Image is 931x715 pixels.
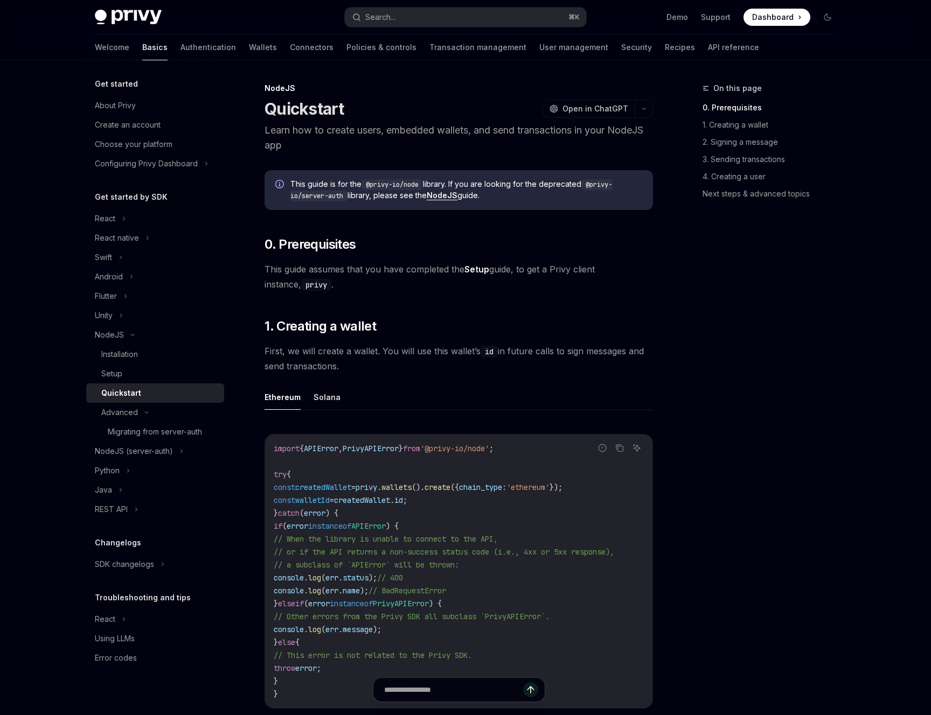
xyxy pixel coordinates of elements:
[95,328,124,341] div: NodeJS
[338,444,343,453] span: ,
[290,179,612,201] code: @privy-io/server-auth
[95,290,117,303] div: Flutter
[346,34,416,60] a: Policies & controls
[713,82,762,95] span: On this page
[703,134,845,151] a: 2. Signing a message
[265,318,376,335] span: 1. Creating a wallet
[95,212,115,225] div: React
[568,13,580,22] span: ⌘ K
[744,9,810,26] a: Dashboard
[325,586,338,595] span: err
[86,648,224,668] a: Error codes
[265,83,653,94] div: NodeJS
[308,573,321,583] span: log
[95,536,141,549] h5: Changelogs
[95,632,135,645] div: Using LLMs
[703,168,845,185] a: 4. Creating a user
[703,151,845,168] a: 3. Sending transactions
[338,573,343,583] span: .
[304,444,338,453] span: APIError
[95,118,161,131] div: Create an account
[95,483,112,496] div: Java
[295,663,317,673] span: error
[101,406,138,419] div: Advanced
[665,34,695,60] a: Recipes
[703,116,845,134] a: 1. Creating a wallet
[377,573,403,583] span: // 400
[550,482,562,492] span: });
[345,8,586,27] button: Search...⌘K
[274,650,472,660] span: // This error is not related to the Privy SDK.
[86,422,224,441] a: Migrating from server-auth
[630,441,644,455] button: Ask AI
[708,34,759,60] a: API reference
[274,469,287,479] span: try
[274,444,300,453] span: import
[308,586,321,595] span: log
[101,367,122,380] div: Setup
[86,383,224,403] a: Quickstart
[278,637,295,647] span: else
[752,12,794,23] span: Dashboard
[95,232,139,244] div: React native
[621,34,652,60] a: Security
[300,444,304,453] span: {
[362,179,423,190] code: @privy-io/node
[403,495,407,505] span: ;
[321,625,325,634] span: (
[274,495,295,505] span: const
[703,185,845,202] a: Next steps & advanced topics
[95,270,123,283] div: Android
[274,534,498,544] span: // When the library is unable to connect to the API,
[95,251,112,264] div: Swift
[666,12,688,23] a: Demo
[95,651,137,664] div: Error codes
[308,521,351,531] span: instanceof
[274,482,295,492] span: const
[373,599,429,608] span: PrivyAPIError
[142,34,168,60] a: Basics
[394,495,403,505] span: id
[403,444,420,453] span: from
[108,425,202,438] div: Migrating from server-auth
[351,521,386,531] span: APIError
[95,34,129,60] a: Welcome
[95,445,173,458] div: NodeJS (server-auth)
[377,482,381,492] span: .
[95,157,198,170] div: Configuring Privy Dashboard
[343,444,399,453] span: PrivyAPIError
[274,625,304,634] span: console
[613,441,627,455] button: Copy the contents from the code block
[351,482,356,492] span: =
[274,637,278,647] span: }
[399,444,403,453] span: }
[86,135,224,154] a: Choose your platform
[290,179,642,201] span: This guide is for the library. If you are looking for the deprecated library, please see the guide.
[325,573,338,583] span: err
[338,586,343,595] span: .
[539,34,608,60] a: User management
[249,34,277,60] a: Wallets
[343,573,369,583] span: status
[287,469,291,479] span: {
[703,99,845,116] a: 0. Prerequisites
[506,482,550,492] span: 'ethereum'
[95,10,162,25] img: dark logo
[701,12,731,23] a: Support
[278,508,300,518] span: catch
[265,262,653,292] span: This guide assumes that you have completed the guide, to get a Privy client instance, .
[343,625,373,634] span: message
[427,191,457,200] a: NodeJS
[429,599,442,608] span: ) {
[301,279,331,291] code: privy
[274,599,278,608] span: }
[95,503,128,516] div: REST API
[365,11,395,24] div: Search...
[265,344,653,374] span: First, we will create a wallet. You will use this wallet’s in future calls to sign messages and s...
[321,586,325,595] span: (
[381,482,412,492] span: wallets
[95,99,136,112] div: About Privy
[274,612,550,621] span: // Other errors from the Privy SDK all subclass `PrivyAPIError`.
[95,78,138,90] h5: Get started
[265,123,653,153] p: Learn how to create users, embedded wallets, and send transactions in your NodeJS app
